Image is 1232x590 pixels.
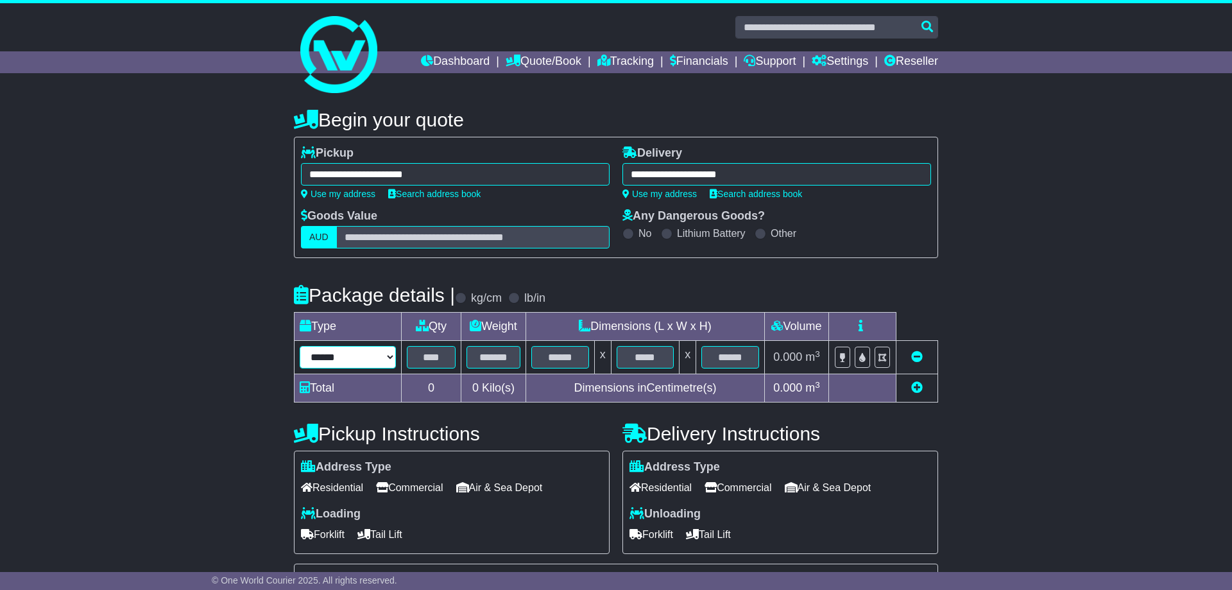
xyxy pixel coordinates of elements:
[884,51,938,73] a: Reseller
[301,226,337,248] label: AUD
[622,209,765,223] label: Any Dangerous Goods?
[911,351,923,363] a: Remove this item
[295,374,402,403] td: Total
[629,507,701,521] label: Unloading
[785,478,871,498] span: Air & Sea Depot
[301,460,391,474] label: Address Type
[301,146,354,161] label: Pickup
[461,313,526,341] td: Weight
[686,525,731,544] span: Tail Lift
[461,374,526,403] td: Kilo(s)
[294,109,938,130] h4: Begin your quote
[773,351,802,363] span: 0.000
[622,423,938,444] h4: Delivery Instructions
[357,525,402,544] span: Tail Lift
[472,381,479,394] span: 0
[295,313,402,341] td: Type
[812,51,868,73] a: Settings
[773,381,802,394] span: 0.000
[771,227,796,239] label: Other
[301,525,345,544] span: Forklift
[805,351,820,363] span: m
[301,478,363,498] span: Residential
[622,189,697,199] a: Use my address
[911,381,923,394] a: Add new item
[471,291,502,306] label: kg/cm
[506,51,581,73] a: Quote/Book
[524,291,545,306] label: lb/in
[212,575,397,586] span: © One World Courier 2025. All rights reserved.
[710,189,802,199] a: Search address book
[402,313,461,341] td: Qty
[815,380,820,390] sup: 3
[705,478,771,498] span: Commercial
[744,51,796,73] a: Support
[597,51,654,73] a: Tracking
[526,313,764,341] td: Dimensions (L x W x H)
[294,423,610,444] h4: Pickup Instructions
[376,478,443,498] span: Commercial
[388,189,481,199] a: Search address book
[301,507,361,521] label: Loading
[805,381,820,394] span: m
[301,189,375,199] a: Use my address
[594,341,611,374] td: x
[629,460,720,474] label: Address Type
[402,374,461,403] td: 0
[421,51,490,73] a: Dashboard
[456,478,543,498] span: Air & Sea Depot
[629,525,673,544] span: Forklift
[638,227,651,239] label: No
[622,146,682,161] label: Delivery
[680,341,696,374] td: x
[670,51,728,73] a: Financials
[815,349,820,359] sup: 3
[526,374,764,403] td: Dimensions in Centimetre(s)
[629,478,692,498] span: Residential
[301,209,377,223] label: Goods Value
[677,227,746,239] label: Lithium Battery
[764,313,828,341] td: Volume
[294,284,455,306] h4: Package details |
